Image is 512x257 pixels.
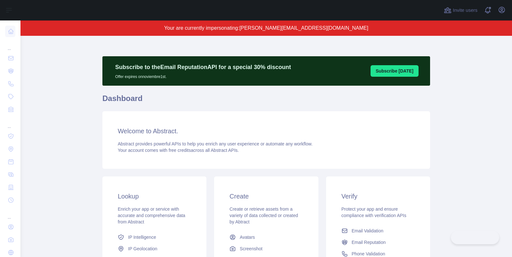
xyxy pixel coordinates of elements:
[229,192,303,201] h3: Create
[341,192,415,201] h3: Verify
[229,206,298,224] span: Create or retrieve assets from a variety of data collected or created by Abtract
[239,25,368,31] span: [PERSON_NAME][EMAIL_ADDRESS][DOMAIN_NAME]
[5,207,15,220] div: ...
[5,116,15,129] div: ...
[115,72,291,79] p: Offer expires on noviembre 1st.
[339,225,417,237] a: Email Validation
[339,237,417,248] a: Email Reputation
[128,245,157,252] span: IP Geolocation
[118,206,185,224] span: Enrich your app or service with accurate and comprehensive data from Abstract
[115,231,194,243] a: IP Intelligence
[5,38,15,51] div: ...
[128,234,156,240] span: IP Intelligence
[118,141,313,146] span: Abstract provides powerful APIs to help you enrich any user experience or automate any workflow.
[352,228,383,234] span: Email Validation
[115,63,291,72] p: Subscribe to the Email Reputation API for a special 30 % discount
[451,231,499,244] iframe: Toggle Customer Support
[227,231,305,243] a: Avatars
[227,243,305,254] a: Screenshot
[453,7,477,14] span: Invite users
[240,234,255,240] span: Avatars
[352,251,385,257] span: Phone Validation
[443,5,479,15] button: Invite users
[169,148,191,153] span: free credits
[164,25,239,31] span: Your are currently impersonating:
[118,148,239,153] span: Your account comes with across all Abstract APIs.
[115,243,194,254] a: IP Geolocation
[102,93,430,109] h1: Dashboard
[118,192,191,201] h3: Lookup
[341,206,406,218] span: Protect your app and ensure compliance with verification APIs
[352,239,386,245] span: Email Reputation
[118,127,415,136] h3: Welcome to Abstract.
[371,65,419,77] button: Subscribe [DATE]
[240,245,262,252] span: Screenshot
